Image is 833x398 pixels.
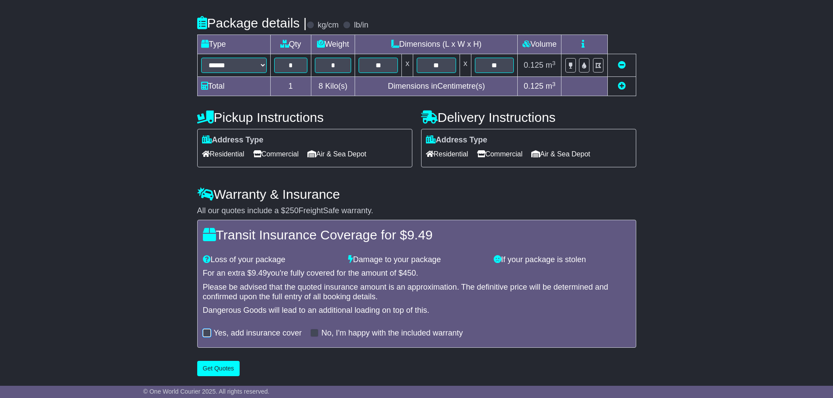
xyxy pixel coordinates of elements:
[252,269,267,277] span: 9.49
[546,82,556,90] span: m
[531,147,590,161] span: Air & Sea Depot
[355,35,518,54] td: Dimensions (L x W x H)
[214,329,302,338] label: Yes, add insurance cover
[489,255,635,265] div: If your package is stolen
[355,77,518,96] td: Dimensions in Centimetre(s)
[202,147,244,161] span: Residential
[618,82,626,90] a: Add new item
[421,110,636,125] h4: Delivery Instructions
[402,54,413,77] td: x
[311,35,355,54] td: Weight
[344,255,489,265] div: Damage to your package
[354,21,368,30] label: lb/in
[203,228,631,242] h4: Transit Insurance Coverage for $
[426,135,488,145] label: Address Type
[197,361,240,376] button: Get Quotes
[524,61,544,69] span: 0.125
[270,77,311,96] td: 1
[311,77,355,96] td: Kilo(s)
[286,206,299,215] span: 250
[143,388,270,395] span: © One World Courier 2025. All rights reserved.
[203,306,631,315] div: Dangerous Goods will lead to an additional loading on top of this.
[197,206,636,216] div: All our quotes include a $ FreightSafe warranty.
[552,60,556,66] sup: 3
[552,81,556,87] sup: 3
[407,228,432,242] span: 9.49
[403,269,416,277] span: 450
[197,35,270,54] td: Type
[546,61,556,69] span: m
[197,77,270,96] td: Total
[253,147,299,161] span: Commercial
[202,135,264,145] label: Address Type
[618,61,626,69] a: Remove this item
[518,35,561,54] td: Volume
[460,54,471,77] td: x
[524,82,544,90] span: 0.125
[199,255,344,265] div: Loss of your package
[197,110,412,125] h4: Pickup Instructions
[197,187,636,201] h4: Warranty & Insurance
[426,147,468,161] span: Residential
[307,147,366,161] span: Air & Sea Depot
[318,82,323,90] span: 8
[321,329,463,338] label: No, I'm happy with the included warranty
[197,16,307,30] h4: Package details |
[317,21,338,30] label: kg/cm
[203,283,631,301] div: Please be advised that the quoted insurance amount is an approximation. The definitive price will...
[477,147,523,161] span: Commercial
[203,269,631,278] div: For an extra $ you're fully covered for the amount of $ .
[270,35,311,54] td: Qty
